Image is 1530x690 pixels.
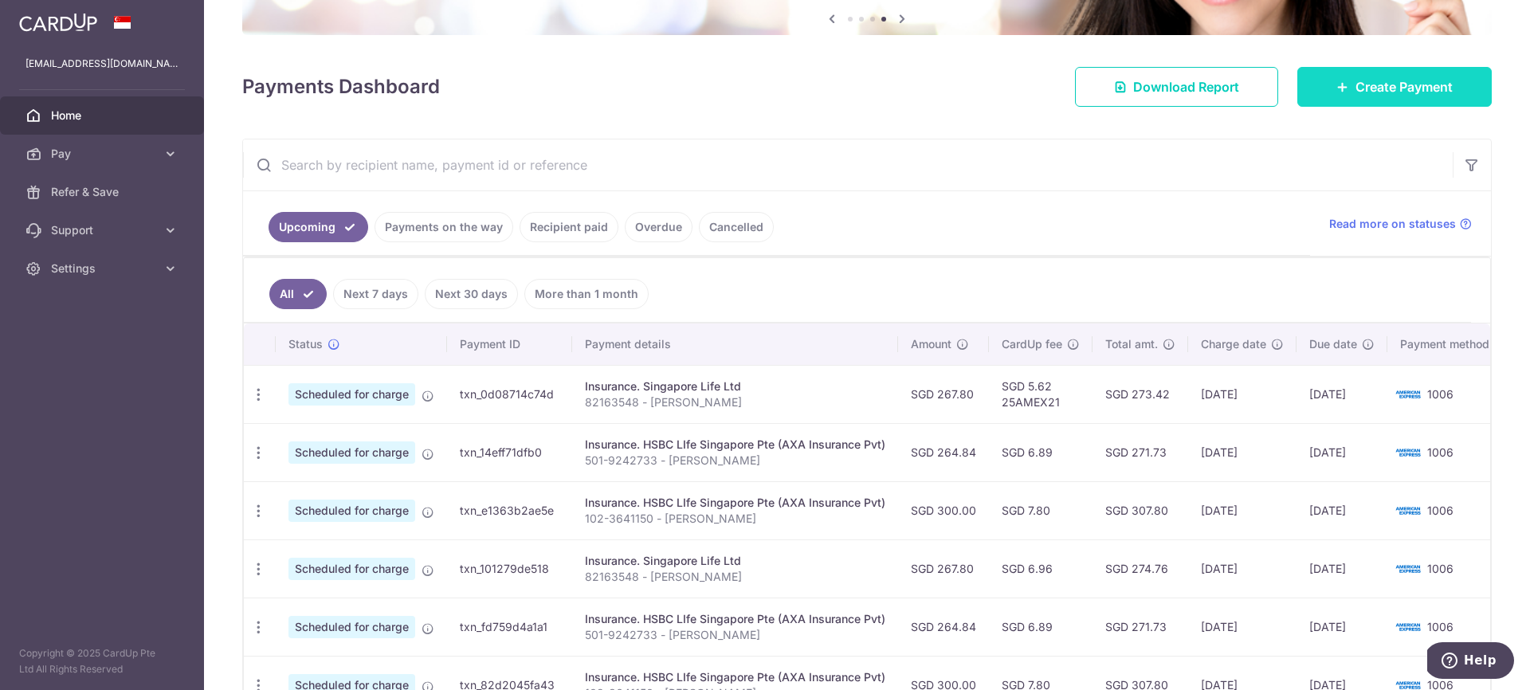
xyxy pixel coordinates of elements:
[1188,423,1297,481] td: [DATE]
[1093,423,1188,481] td: SGD 271.73
[1201,336,1266,352] span: Charge date
[1093,539,1188,598] td: SGD 274.76
[1387,323,1508,365] th: Payment method
[1329,216,1472,232] a: Read more on statuses
[585,553,885,569] div: Insurance. Singapore Life Ltd
[1075,67,1278,107] a: Download Report
[51,146,156,162] span: Pay
[898,539,989,598] td: SGD 267.80
[585,611,885,627] div: Insurance. HSBC LIfe Singapore Pte (AXA Insurance Pvt)
[1297,481,1387,539] td: [DATE]
[51,108,156,123] span: Home
[243,139,1453,190] input: Search by recipient name, payment id or reference
[1427,387,1453,401] span: 1006
[51,261,156,276] span: Settings
[1427,504,1453,517] span: 1006
[269,212,368,242] a: Upcoming
[1297,423,1387,481] td: [DATE]
[1297,67,1492,107] a: Create Payment
[1309,336,1357,352] span: Due date
[288,441,415,464] span: Scheduled for charge
[585,495,885,511] div: Insurance. HSBC LIfe Singapore Pte (AXA Insurance Pvt)
[447,323,572,365] th: Payment ID
[447,365,572,423] td: txn_0d08714c74d
[898,598,989,656] td: SGD 264.84
[447,481,572,539] td: txn_e1363b2ae5e
[1297,598,1387,656] td: [DATE]
[585,453,885,468] p: 501-9242733 - [PERSON_NAME]
[898,481,989,539] td: SGD 300.00
[447,539,572,598] td: txn_101279de518
[19,13,97,32] img: CardUp
[524,279,649,309] a: More than 1 month
[447,423,572,481] td: txn_14eff71dfb0
[1188,481,1297,539] td: [DATE]
[288,558,415,580] span: Scheduled for charge
[585,437,885,453] div: Insurance. HSBC LIfe Singapore Pte (AXA Insurance Pvt)
[585,394,885,410] p: 82163548 - [PERSON_NAME]
[1188,365,1297,423] td: [DATE]
[585,511,885,527] p: 102-3641150 - [PERSON_NAME]
[585,627,885,643] p: 501-9242733 - [PERSON_NAME]
[288,336,323,352] span: Status
[1427,562,1453,575] span: 1006
[1297,365,1387,423] td: [DATE]
[1188,598,1297,656] td: [DATE]
[288,500,415,522] span: Scheduled for charge
[989,539,1093,598] td: SGD 6.96
[1133,77,1239,96] span: Download Report
[1093,481,1188,539] td: SGD 307.80
[51,222,156,238] span: Support
[585,669,885,685] div: Insurance. HSBC LIfe Singapore Pte (AXA Insurance Pvt)
[898,365,989,423] td: SGD 267.80
[1392,443,1424,462] img: Bank Card
[288,616,415,638] span: Scheduled for charge
[699,212,774,242] a: Cancelled
[375,212,513,242] a: Payments on the way
[898,423,989,481] td: SGD 264.84
[25,56,178,72] p: [EMAIL_ADDRESS][DOMAIN_NAME]
[1188,539,1297,598] td: [DATE]
[1427,642,1514,682] iframe: Opens a widget where you can find more information
[989,598,1093,656] td: SGD 6.89
[333,279,418,309] a: Next 7 days
[269,279,327,309] a: All
[1392,617,1424,637] img: Bank Card
[1093,598,1188,656] td: SGD 271.73
[585,378,885,394] div: Insurance. Singapore Life Ltd
[572,323,898,365] th: Payment details
[242,73,440,101] h4: Payments Dashboard
[1427,620,1453,633] span: 1006
[1392,501,1424,520] img: Bank Card
[288,383,415,406] span: Scheduled for charge
[1392,385,1424,404] img: Bank Card
[425,279,518,309] a: Next 30 days
[51,184,156,200] span: Refer & Save
[1329,216,1456,232] span: Read more on statuses
[447,598,572,656] td: txn_fd759d4a1a1
[1392,559,1424,578] img: Bank Card
[989,365,1093,423] td: SGD 5.62 25AMEX21
[1427,445,1453,459] span: 1006
[1355,77,1453,96] span: Create Payment
[520,212,618,242] a: Recipient paid
[989,423,1093,481] td: SGD 6.89
[1002,336,1062,352] span: CardUp fee
[625,212,692,242] a: Overdue
[1093,365,1188,423] td: SGD 273.42
[585,569,885,585] p: 82163548 - [PERSON_NAME]
[911,336,951,352] span: Amount
[1105,336,1158,352] span: Total amt.
[989,481,1093,539] td: SGD 7.80
[1297,539,1387,598] td: [DATE]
